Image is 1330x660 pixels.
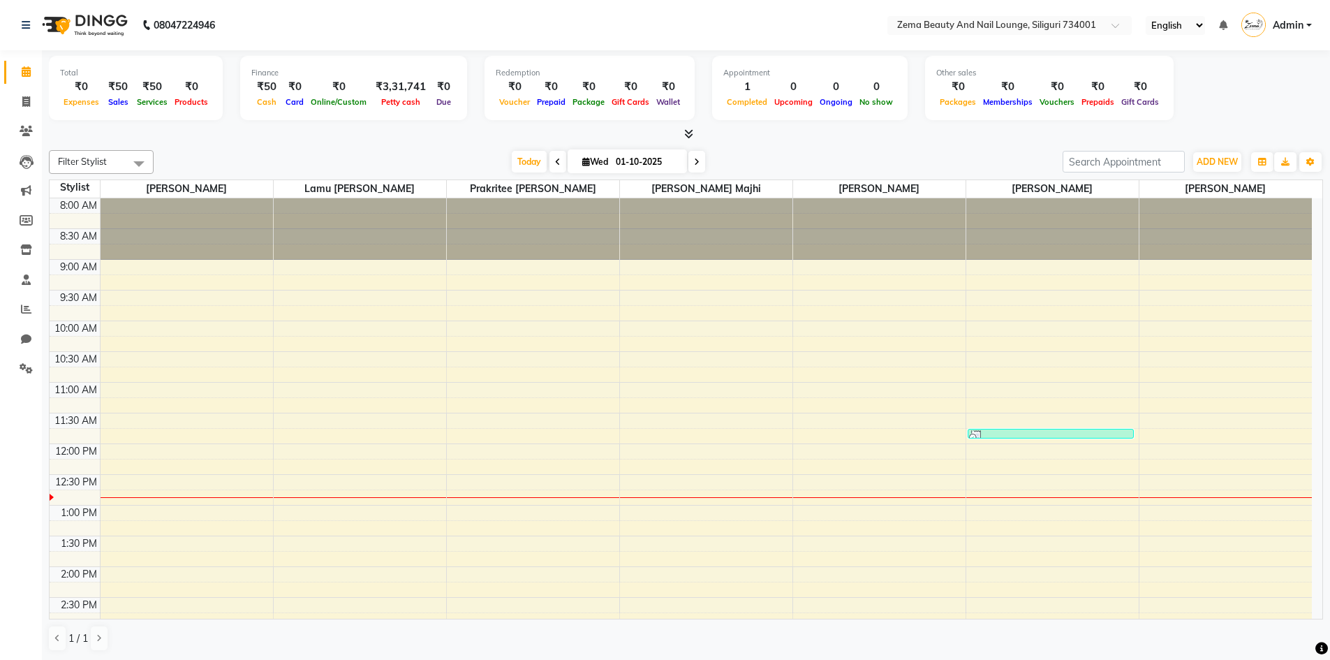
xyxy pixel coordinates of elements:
[723,97,771,107] span: Completed
[533,97,569,107] span: Prepaid
[569,79,608,95] div: ₹0
[253,97,280,107] span: Cash
[274,180,446,198] span: Lamu [PERSON_NAME]
[496,67,684,79] div: Redemption
[154,6,215,45] b: 08047224946
[57,229,100,244] div: 8:30 AM
[793,180,966,198] span: [PERSON_NAME]
[433,97,455,107] span: Due
[512,151,547,173] span: Today
[171,79,212,95] div: ₹0
[1193,152,1241,172] button: ADD NEW
[58,567,100,582] div: 2:00 PM
[723,67,896,79] div: Appointment
[1063,151,1185,173] input: Search Appointment
[60,67,212,79] div: Total
[816,79,856,95] div: 0
[980,79,1036,95] div: ₹0
[1078,97,1118,107] span: Prepaids
[447,180,619,198] span: Prakritee [PERSON_NAME]
[1036,97,1078,107] span: Vouchers
[52,475,100,490] div: 12:30 PM
[57,260,100,274] div: 9:00 AM
[856,97,896,107] span: No show
[608,97,653,107] span: Gift Cards
[1118,79,1162,95] div: ₹0
[966,180,1139,198] span: [PERSON_NAME]
[968,430,1134,438] div: Prakeeti [PERSON_NAME], TK01, 11:45 AM-11:52 AM, Eyebrow
[1197,156,1238,167] span: ADD NEW
[307,97,370,107] span: Online/Custom
[282,79,307,95] div: ₹0
[57,198,100,213] div: 8:00 AM
[771,79,816,95] div: 0
[816,97,856,107] span: Ongoing
[980,97,1036,107] span: Memberships
[105,97,132,107] span: Sales
[58,598,100,613] div: 2:30 PM
[171,97,212,107] span: Products
[68,631,88,646] span: 1 / 1
[653,97,684,107] span: Wallet
[936,67,1162,79] div: Other sales
[58,156,107,167] span: Filter Stylist
[1036,79,1078,95] div: ₹0
[653,79,684,95] div: ₹0
[608,79,653,95] div: ₹0
[60,79,103,95] div: ₹0
[856,79,896,95] div: 0
[569,97,608,107] span: Package
[936,79,980,95] div: ₹0
[58,536,100,551] div: 1:30 PM
[282,97,307,107] span: Card
[579,156,612,167] span: Wed
[496,79,533,95] div: ₹0
[133,97,171,107] span: Services
[251,79,282,95] div: ₹50
[57,291,100,305] div: 9:30 AM
[52,413,100,428] div: 11:30 AM
[1273,18,1303,33] span: Admin
[378,97,424,107] span: Petty cash
[133,79,171,95] div: ₹50
[1118,97,1162,107] span: Gift Cards
[431,79,456,95] div: ₹0
[612,152,681,173] input: 2025-10-01
[101,180,273,198] span: [PERSON_NAME]
[52,444,100,459] div: 12:00 PM
[52,352,100,367] div: 10:30 AM
[771,97,816,107] span: Upcoming
[52,321,100,336] div: 10:00 AM
[60,97,103,107] span: Expenses
[103,79,133,95] div: ₹50
[251,67,456,79] div: Finance
[620,180,792,198] span: [PERSON_NAME] Majhi
[936,97,980,107] span: Packages
[1241,13,1266,37] img: Admin
[1139,180,1313,198] span: [PERSON_NAME]
[307,79,370,95] div: ₹0
[723,79,771,95] div: 1
[58,506,100,520] div: 1:00 PM
[370,79,431,95] div: ₹3,31,741
[1078,79,1118,95] div: ₹0
[36,6,131,45] img: logo
[533,79,569,95] div: ₹0
[50,180,100,195] div: Stylist
[52,383,100,397] div: 11:00 AM
[496,97,533,107] span: Voucher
